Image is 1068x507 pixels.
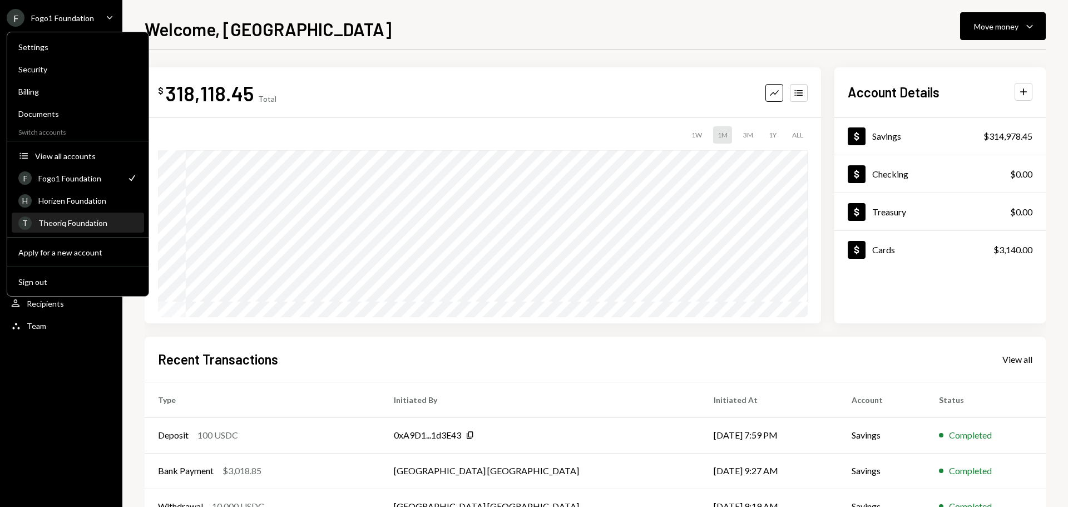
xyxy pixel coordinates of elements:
div: Settings [18,42,137,52]
div: $0.00 [1010,168,1032,181]
div: H [18,194,32,208]
div: Treasury [872,206,906,217]
a: Documents [12,104,144,124]
th: Status [926,382,1046,417]
td: Savings [838,417,926,453]
div: 100 USDC [197,429,238,442]
button: View all accounts [12,146,144,166]
a: Team [7,316,116,336]
div: Billing [18,87,137,96]
div: Total [258,94,276,104]
td: [DATE] 9:27 AM [700,453,838,489]
div: Move money [974,21,1018,32]
a: Settings [12,37,144,57]
a: Billing [12,81,144,101]
div: Fogo1 Foundation [31,13,94,23]
div: Completed [949,464,992,478]
th: Type [145,382,380,417]
div: Cards [872,244,895,255]
div: ALL [788,126,808,144]
div: Sign out [18,277,137,287]
div: $ [158,85,164,96]
a: Treasury$0.00 [834,193,1046,230]
div: Security [18,65,137,74]
a: Security [12,59,144,79]
td: Savings [838,453,926,489]
button: Sign out [12,272,144,292]
div: 318,118.45 [166,81,254,106]
h2: Recent Transactions [158,350,278,368]
div: Savings [872,131,901,141]
a: HHorizen Foundation [12,190,144,210]
div: Documents [18,109,137,119]
h2: Account Details [848,83,940,101]
div: Team [27,321,46,331]
button: Move money [960,12,1046,40]
div: Completed [949,429,992,442]
a: View all [1002,353,1032,365]
div: 3M [739,126,758,144]
button: Apply for a new account [12,243,144,263]
a: TTheoriq Foundation [12,213,144,233]
div: F [18,171,32,185]
h1: Welcome, [GEOGRAPHIC_DATA] [145,18,392,40]
div: Apply for a new account [18,248,137,257]
div: Theoriq Foundation [38,218,137,228]
th: Initiated By [380,382,700,417]
div: 0xA9D1...1d3E43 [394,429,461,442]
div: Checking [872,169,908,179]
a: Recipients [7,293,116,313]
div: Bank Payment [158,464,214,478]
div: $0.00 [1010,205,1032,219]
th: Initiated At [700,382,838,417]
div: 1W [687,126,706,144]
div: Switch accounts [7,126,149,136]
a: Cards$3,140.00 [834,231,1046,268]
th: Account [838,382,926,417]
div: Recipients [27,299,64,308]
div: View all [1002,354,1032,365]
div: $3,140.00 [993,243,1032,257]
div: $314,978.45 [983,130,1032,143]
div: View all accounts [35,151,137,161]
div: T [18,216,32,230]
div: F [7,9,24,27]
div: Deposit [158,429,189,442]
div: Horizen Foundation [38,196,137,205]
div: 1Y [764,126,781,144]
div: Fogo1 Foundation [38,174,120,183]
div: 1M [713,126,732,144]
a: Checking$0.00 [834,155,1046,193]
a: Savings$314,978.45 [834,117,1046,155]
div: $3,018.85 [222,464,261,478]
td: [GEOGRAPHIC_DATA] [GEOGRAPHIC_DATA] [380,453,700,489]
td: [DATE] 7:59 PM [700,417,838,453]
